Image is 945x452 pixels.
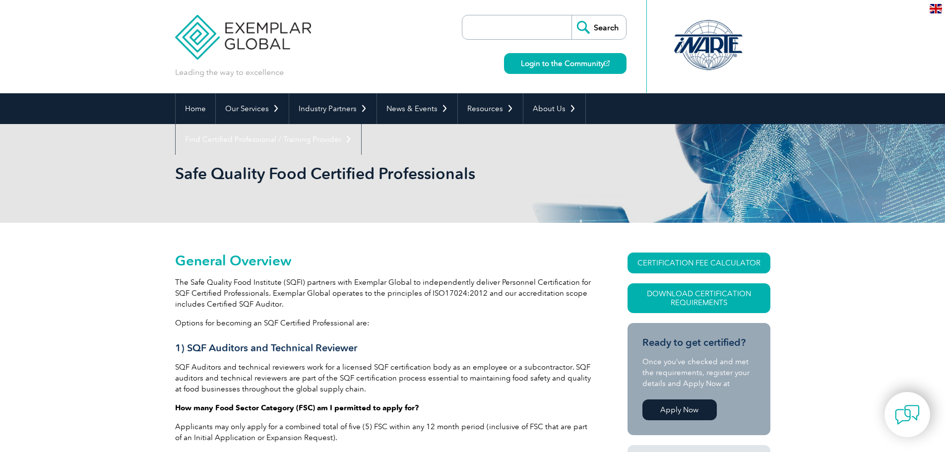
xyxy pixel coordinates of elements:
input: Search [571,15,626,39]
h3: Ready to get certified? [642,336,756,349]
img: open_square.png [604,61,610,66]
a: Find Certified Professional / Training Provider [176,124,361,155]
a: CERTIFICATION FEE CALCULATOR [628,253,770,273]
img: contact-chat.png [895,402,920,427]
a: Resources [458,93,523,124]
p: Leading the way to excellence [175,67,284,78]
h1: Safe Quality Food Certified Professionals [175,164,556,183]
a: Industry Partners [289,93,377,124]
strong: How many Food Sector Category (FSC) am I permitted to apply for? [175,403,419,412]
p: Options for becoming an SQF Certified Professional are: [175,318,592,328]
img: en [930,4,942,13]
a: Download Certification Requirements [628,283,770,313]
p: The Safe Quality Food Institute (SQFI) partners with Exemplar Global to independently deliver Per... [175,277,592,310]
p: SQF Auditors and technical reviewers work for a licensed SQF certification body as an employee or... [175,362,592,394]
p: Once you’ve checked and met the requirements, register your details and Apply Now at [642,356,756,389]
h2: General Overview [175,253,592,268]
a: Home [176,93,215,124]
a: News & Events [377,93,457,124]
a: About Us [523,93,585,124]
a: Our Services [216,93,289,124]
a: Login to the Community [504,53,627,74]
p: Applicants may only apply for a combined total of five (5) FSC within any 12 month period (inclus... [175,421,592,443]
a: Apply Now [642,399,717,420]
h3: 1) SQF Auditors and Technical Reviewer [175,342,592,354]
